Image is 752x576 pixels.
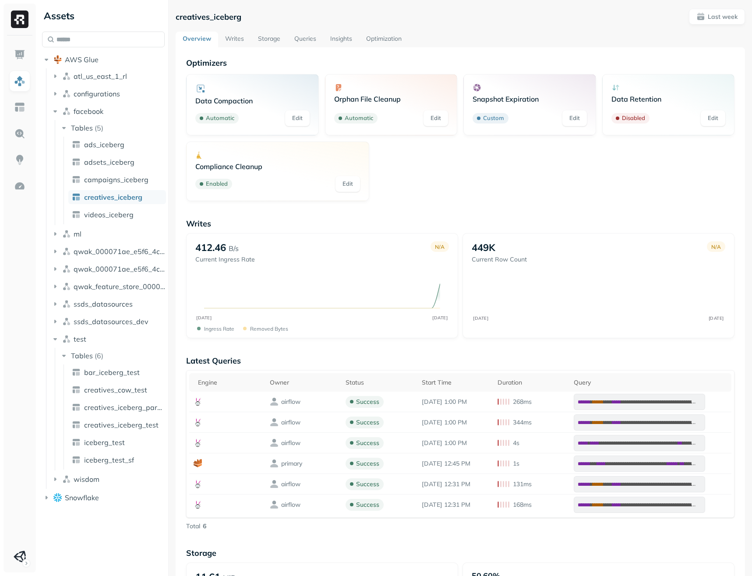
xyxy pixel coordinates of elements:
p: 131ms [513,480,532,488]
button: Tables(6) [60,349,166,363]
a: iceberg_test [68,435,166,449]
p: success [356,480,379,488]
p: Disabled [622,114,645,123]
button: qwak_000071ae_e5f6_4c5f_97ab_2b533d00d294_analytics_data [51,244,165,258]
span: campaigns_iceberg [84,175,148,184]
p: success [356,459,379,468]
span: configurations [74,89,120,98]
p: Last week [708,13,738,21]
button: ssds_datasources [51,297,165,311]
p: Automatic [345,114,373,123]
button: qwak_feature_store_000071ae_e5f6_4c5f_97ab_2b533d00d294 [51,279,165,293]
p: airflow [281,439,300,447]
p: Sep 17, 2025 12:31 PM [422,501,489,509]
a: iceberg_test_sf [68,453,166,467]
img: Unity [14,551,26,563]
p: Current Row Count [472,255,527,264]
a: Edit [335,176,360,192]
a: creatives_cow_test [68,383,166,397]
a: creatives_iceberg_test [68,418,166,432]
span: creatives_cow_test [84,385,147,394]
div: Start Time [422,378,489,387]
a: Insights [323,32,359,47]
img: table [72,385,81,394]
a: Edit [424,110,448,126]
p: success [356,418,379,427]
a: Edit [285,110,310,126]
p: creatives_iceberg [176,12,241,22]
p: Optimizers [186,58,734,68]
img: Query Explorer [14,128,25,139]
p: 1s [513,459,519,468]
a: campaigns_iceberg [68,173,166,187]
img: root [53,55,62,64]
img: table [72,368,81,377]
a: Optimization [359,32,409,47]
img: table [72,210,81,219]
img: namespace [62,300,71,308]
a: Storage [251,32,287,47]
div: Assets [42,9,165,23]
span: creatives_iceberg_test [84,421,159,429]
span: facebook [74,107,103,116]
div: Query [574,378,727,387]
img: namespace [62,247,71,256]
span: creatives_iceberg_partitioned [84,403,162,412]
a: adsets_iceberg [68,155,166,169]
img: table [72,403,81,412]
p: success [356,398,379,406]
p: airflow [281,418,300,427]
p: ( 6 ) [95,351,103,360]
a: Overview [176,32,218,47]
span: qwak_000071ae_e5f6_4c5f_97ab_2b533d00d294_analytics_data [74,247,165,256]
span: qwak_000071ae_e5f6_4c5f_97ab_2b533d00d294_analytics_data_view [74,265,165,273]
span: qwak_feature_store_000071ae_e5f6_4c5f_97ab_2b533d00d294 [74,282,165,291]
span: ssds_datasources [74,300,133,308]
span: creatives_iceberg [84,193,142,201]
p: primary [281,459,302,468]
div: Duration [498,378,565,387]
img: table [72,140,81,149]
span: wisdom [74,475,99,484]
span: test [74,335,86,343]
p: Storage [186,548,734,558]
img: Ryft [11,11,28,28]
span: videos_iceberg [84,210,134,219]
button: ml [51,227,165,241]
p: Automatic [206,114,234,123]
p: Sep 17, 2025 1:00 PM [422,418,489,427]
img: table [72,456,81,464]
p: 449K [472,241,495,254]
tspan: [DATE] [433,315,448,320]
img: table [72,193,81,201]
p: Orphan File Cleanup [334,95,448,103]
p: Compliance Cleanup [195,162,360,171]
img: table [72,175,81,184]
span: Snowflake [65,493,99,502]
button: wisdom [51,472,165,486]
span: ssds_datasources_dev [74,317,148,326]
img: table [72,421,81,429]
img: Insights [14,154,25,166]
p: B/s [229,243,239,254]
p: Custom [483,114,504,123]
p: 4s [513,439,519,447]
span: atl_us_east_1_rl [74,72,127,81]
p: Sep 17, 2025 12:31 PM [422,480,489,488]
button: facebook [51,104,165,118]
p: 6 [203,522,206,530]
div: Engine [198,378,261,387]
img: namespace [62,265,71,273]
a: bar_iceberg_test [68,365,166,379]
span: iceberg_test_sf [84,456,134,464]
p: 412.46 [195,241,226,254]
button: ssds_datasources_dev [51,315,165,329]
p: Writes [186,219,734,229]
button: configurations [51,87,165,101]
img: root [53,493,62,502]
button: Tables(5) [60,121,166,135]
tspan: [DATE] [197,315,212,320]
img: Optimization [14,180,25,192]
img: namespace [62,282,71,291]
p: Latest Queries [186,356,734,366]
